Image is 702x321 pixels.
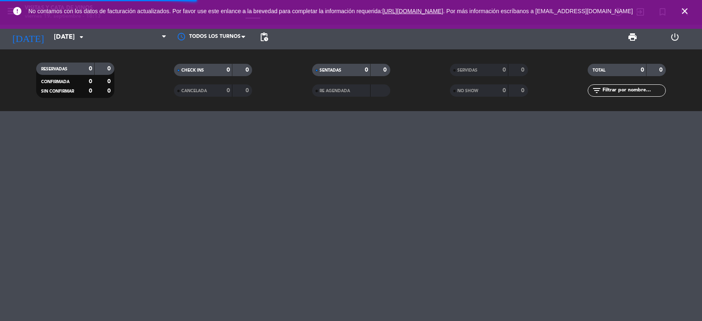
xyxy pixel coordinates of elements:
strong: 0 [641,67,644,73]
strong: 0 [246,67,250,73]
strong: 0 [89,79,92,84]
strong: 0 [227,67,230,73]
i: close [680,6,690,16]
span: CANCELADA [181,89,207,93]
strong: 0 [246,88,250,93]
input: Filtrar por nombre... [602,86,665,95]
span: CONFIRMADA [41,80,70,84]
span: pending_actions [259,32,269,42]
div: LOG OUT [653,25,696,49]
i: power_settings_new [670,32,680,42]
strong: 0 [107,88,112,94]
strong: 0 [659,67,664,73]
i: filter_list [592,86,602,95]
span: print [628,32,637,42]
span: SERVIDAS [457,68,477,72]
strong: 0 [89,66,92,72]
i: error [12,6,22,16]
strong: 0 [89,88,92,94]
span: TOTAL [593,68,605,72]
strong: 0 [521,67,526,73]
a: . Por más información escríbanos a [EMAIL_ADDRESS][DOMAIN_NAME] [443,8,633,14]
i: [DATE] [6,28,50,46]
span: SENTADAS [320,68,341,72]
strong: 0 [503,67,506,73]
span: RESERVADAS [41,67,67,71]
strong: 0 [383,67,388,73]
strong: 0 [107,66,112,72]
strong: 0 [503,88,506,93]
strong: 0 [107,79,112,84]
span: SIN CONFIRMAR [41,89,74,93]
span: RE AGENDADA [320,89,350,93]
span: No contamos con los datos de facturación actualizados. Por favor use este enlance a la brevedad p... [28,8,633,14]
i: arrow_drop_down [76,32,86,42]
strong: 0 [521,88,526,93]
span: NO SHOW [457,89,478,93]
strong: 0 [365,67,368,73]
a: [URL][DOMAIN_NAME] [382,8,443,14]
span: CHECK INS [181,68,204,72]
strong: 0 [227,88,230,93]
